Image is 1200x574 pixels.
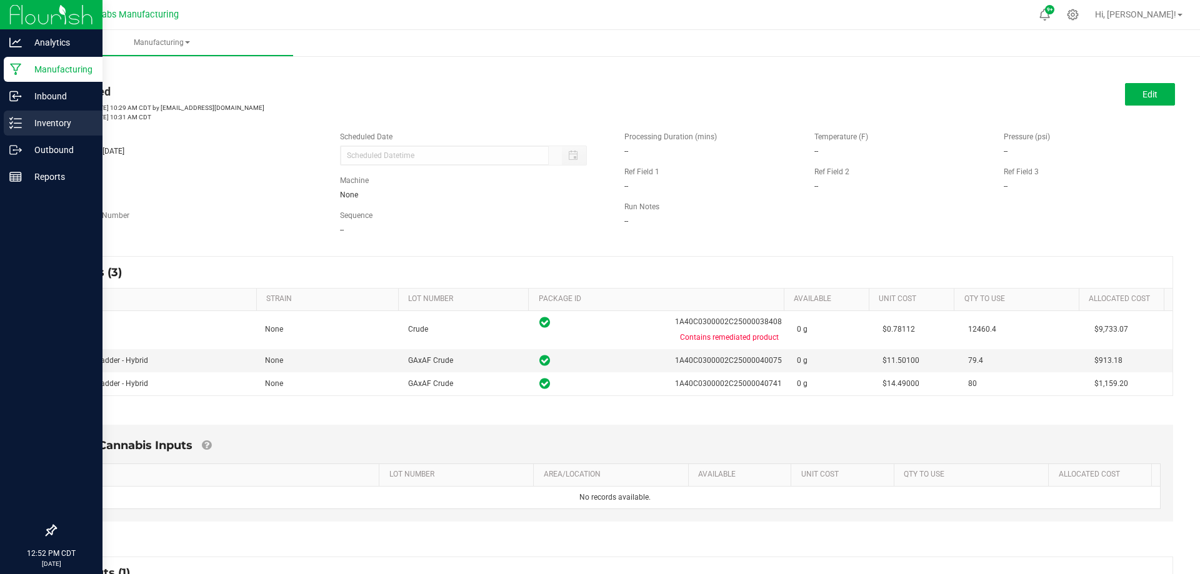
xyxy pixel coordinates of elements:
inline-svg: Inventory [9,117,22,129]
p: 12:52 PM CDT [6,548,97,559]
span: 1A40C0300002C25000040075 [675,355,782,367]
span: None [265,325,283,334]
span: Run Notes [624,202,659,211]
span: Processing Duration (mins) [624,132,717,141]
p: Outbound [22,142,97,157]
span: 9+ [1047,7,1052,12]
span: GAxAF Crude [408,379,453,388]
inline-svg: Outbound [9,144,22,156]
span: -- [814,147,818,156]
span: -- [624,182,628,191]
span: Pressure (psi) [1004,132,1050,141]
p: Inbound [22,89,97,104]
span: 0 [797,379,801,388]
p: [DATE] [6,559,97,568]
span: $913.18 [1094,356,1122,365]
span: Bulk Live Badder - Hybrid [65,356,148,365]
p: Analytics [22,35,97,50]
a: QTY TO USESortable [964,294,1074,304]
inline-svg: Manufacturing [9,63,22,76]
span: Sequence [340,211,372,220]
a: Add Non-Cannabis items that were also consumed in the run (e.g. gloves and packaging); Also add N... [202,438,211,452]
span: Bulk Live Badder - Hybrid [65,379,148,388]
div: Completed [55,83,606,100]
a: Manufacturing [30,30,293,56]
a: Unit CostSortable [879,294,949,304]
span: In Sync [539,353,550,368]
span: -- [1004,147,1007,156]
inline-svg: Analytics [9,36,22,49]
span: Teal Labs Manufacturing [77,9,179,20]
span: g [803,356,807,365]
a: AVAILABLESortable [698,470,786,480]
span: -- [624,147,628,156]
span: Machine [340,176,369,185]
span: -- [624,217,628,225]
a: QTY TO USESortable [904,470,1044,480]
span: GAxAF Crude [408,356,453,365]
td: No records available. [70,487,1160,508]
a: Allocated CostSortable [1059,470,1147,480]
a: AVAILABLESortable [794,294,864,304]
a: AREA/LOCATIONSortable [544,470,684,480]
span: g [803,379,807,388]
a: Allocated CostSortable [1089,294,1159,304]
div: Manage settings [1065,9,1081,21]
a: PACKAGE IDSortable [539,294,779,304]
span: In Sync [539,315,550,330]
a: Unit CostSortable [801,470,889,480]
span: $0.78112 [882,325,915,334]
span: Temperature (F) [814,132,868,141]
span: Ref Field 3 [1004,167,1039,176]
span: Non-Cannabis Inputs [69,438,192,452]
span: $14.49000 [882,379,919,388]
span: None [265,379,283,388]
span: None [340,191,358,199]
span: $1,159.20 [1094,379,1128,388]
span: Hi, [PERSON_NAME]! [1095,9,1176,19]
span: 0 [797,356,801,365]
span: 79.4 [968,356,983,365]
span: $9,733.07 [1094,325,1128,334]
span: None [265,356,283,365]
span: 1A40C0300002C25000040741 [675,378,782,390]
a: STRAINSortable [266,294,393,304]
a: LOT NUMBERSortable [389,470,529,480]
p: [DATE] 10:31 AM CDT [55,112,606,122]
span: 12460.4 [968,325,996,334]
p: [DATE] 10:29 AM CDT by [EMAIL_ADDRESS][DOMAIN_NAME] [55,103,606,112]
span: -- [1004,182,1007,191]
span: Contains remediated product [680,332,779,344]
span: $11.50100 [882,356,919,365]
a: LOT NUMBERSortable [408,294,524,304]
span: 1A40C0300002C25000038408 [675,316,782,328]
p: Manufacturing [22,62,97,77]
span: Ref Field 1 [624,167,659,176]
span: 0 [797,325,801,334]
span: -- [814,182,818,191]
span: Scheduled Date [340,132,392,141]
a: ITEMSortable [79,470,374,480]
span: -- [340,225,344,234]
span: Crude [408,325,428,334]
span: Manufacturing [30,37,293,48]
inline-svg: Inbound [9,90,22,102]
a: ITEMSortable [67,294,251,304]
span: 80 [968,379,977,388]
button: Edit [1125,83,1175,106]
p: Inventory [22,116,97,131]
span: Edit [1142,89,1157,99]
span: In Sync [539,376,550,391]
inline-svg: Reports [9,171,22,183]
span: g [803,325,807,334]
p: Reports [22,169,97,184]
span: Ref Field 2 [814,167,849,176]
